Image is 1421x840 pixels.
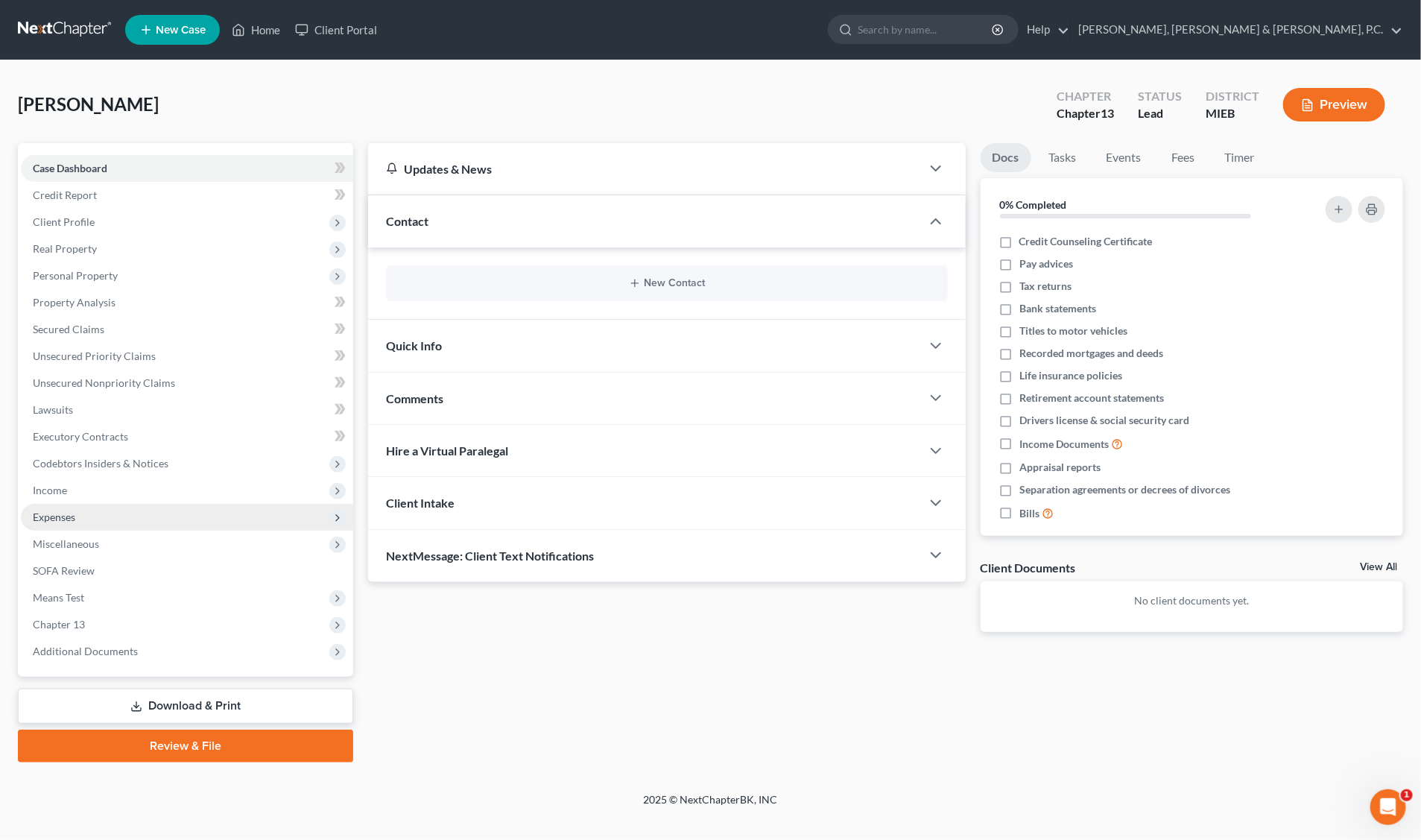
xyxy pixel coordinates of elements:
span: New Case [156,25,206,36]
span: Separation agreements or decrees of divorces [1019,482,1230,497]
span: Additional Documents [33,645,138,657]
iframe: Intercom live chat [1370,789,1406,825]
span: Chapter 13 [33,618,85,631]
span: Tax returns [1019,279,1072,294]
span: Hire a Virtual Paralegal [386,443,508,458]
a: Review & File [18,730,353,762]
span: Personal Property [33,269,118,282]
div: 2025 © NextChapterBK, INC [286,792,1136,819]
div: Chapter [1057,105,1114,122]
span: Life insurance policies [1019,368,1122,383]
p: No client documents yet. [993,593,1391,608]
span: SOFA Review [33,564,95,577]
span: Comments [386,391,443,405]
a: [PERSON_NAME], [PERSON_NAME] & [PERSON_NAME], P.C. [1071,16,1402,43]
a: SOFA Review [21,558,353,584]
a: Case Dashboard [21,155,353,182]
a: Unsecured Nonpriority Claims [21,370,353,397]
div: Updates & News [386,161,903,177]
span: Property Analysis [33,296,115,309]
span: Drivers license & social security card [1019,413,1189,428]
span: Bills [1019,506,1039,521]
span: [PERSON_NAME] [18,93,159,115]
span: Credit Report [33,189,97,201]
div: Client Documents [981,560,1076,575]
span: Client Profile [33,215,95,228]
span: Miscellaneous [33,537,99,550]
span: Credit Counseling Certificate [1019,234,1153,249]
span: Unsecured Priority Claims [33,350,156,362]
span: Codebtors Insiders & Notices [33,457,168,470]
div: Lead [1138,105,1182,122]
a: Help [1019,16,1069,43]
span: Expenses [33,511,75,523]
a: Executory Contracts [21,423,353,450]
a: Lawsuits [21,397,353,423]
a: Fees [1159,143,1207,172]
span: Secured Claims [33,323,104,335]
a: Secured Claims [21,316,353,343]
a: Unsecured Priority Claims [21,343,353,370]
a: Home [224,16,288,43]
span: Real Property [33,242,97,255]
span: Client Intake [386,496,455,510]
span: Income [33,484,67,496]
span: Lawsuits [33,403,73,416]
span: Quick Info [386,338,442,353]
span: Recorded mortgages and deeds [1019,346,1163,361]
span: Case Dashboard [33,162,107,174]
div: District [1206,88,1259,105]
strong: 0% Completed [1000,198,1067,211]
a: Docs [981,143,1031,172]
span: 13 [1101,106,1114,120]
a: Events [1095,143,1153,172]
span: NextMessage: Client Text Notifications [386,549,594,563]
div: Chapter [1057,88,1114,105]
a: Download & Print [18,689,353,724]
a: Timer [1213,143,1267,172]
span: 1 [1401,789,1413,801]
span: Appraisal reports [1019,460,1101,475]
span: Bank statements [1019,301,1096,316]
span: Income Documents [1019,437,1109,452]
button: New Contact [398,277,936,289]
a: Tasks [1037,143,1089,172]
span: Contact [386,214,428,228]
span: Unsecured Nonpriority Claims [33,376,175,389]
span: Executory Contracts [33,430,128,443]
span: Pay advices [1019,256,1073,271]
span: Retirement account statements [1019,391,1164,405]
div: MIEB [1206,105,1259,122]
span: Means Test [33,591,84,604]
span: Titles to motor vehicles [1019,323,1127,338]
div: Status [1138,88,1182,105]
a: Credit Report [21,182,353,209]
button: Preview [1283,88,1385,121]
a: Client Portal [288,16,384,43]
a: Property Analysis [21,289,353,316]
a: View All [1360,562,1397,572]
input: Search by name... [858,16,994,43]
